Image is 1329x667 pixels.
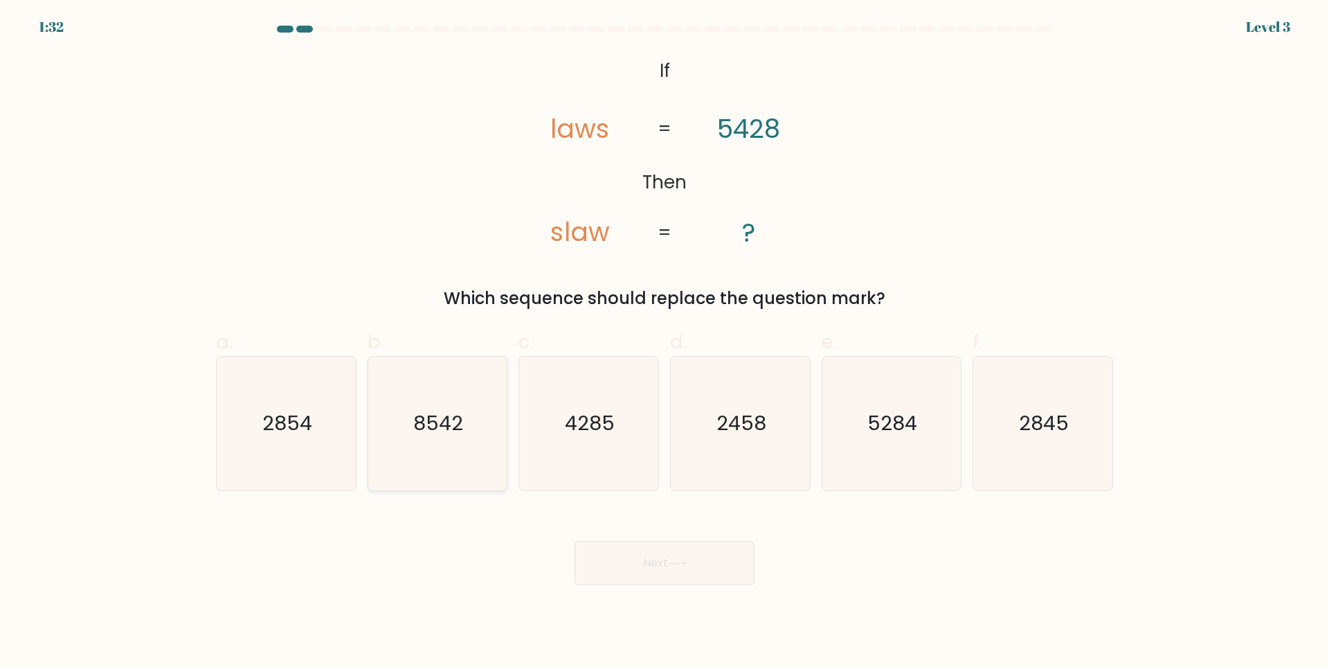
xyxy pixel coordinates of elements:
span: d. [670,328,687,355]
div: Which sequence should replace the question mark? [224,286,1105,311]
tspan: ? [742,215,755,251]
tspan: 5428 [717,111,781,147]
text: 2845 [1020,410,1069,438]
span: f. [973,328,982,355]
div: 1:32 [39,17,64,37]
tspan: laws [550,111,610,147]
tspan: = [658,116,671,142]
span: b. [368,328,384,355]
tspan: slaw [550,215,610,251]
text: 4285 [566,410,615,438]
span: a. [216,328,233,355]
svg: @import url('[URL][DOMAIN_NAME]); [503,53,827,253]
tspan: = [658,220,671,246]
text: 5284 [868,410,918,438]
text: 2458 [716,410,766,438]
text: 8542 [414,410,464,438]
span: c. [518,328,534,355]
div: Level 3 [1246,17,1290,37]
text: 2854 [262,410,312,438]
tspan: Then [642,169,687,195]
tspan: If [660,57,670,83]
span: e. [822,328,837,355]
button: Next [575,541,754,585]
